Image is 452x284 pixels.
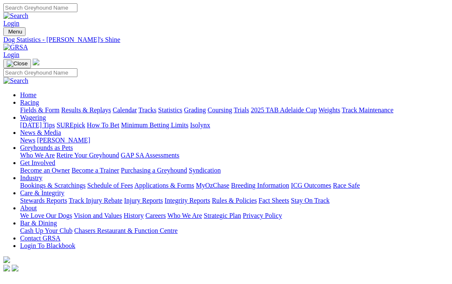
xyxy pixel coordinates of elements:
div: News & Media [20,137,449,144]
div: Get Involved [20,167,449,174]
a: MyOzChase [196,182,229,189]
div: Care & Integrity [20,197,449,204]
a: Rules & Policies [212,197,257,204]
a: Syndication [189,167,221,174]
a: Contact GRSA [20,235,60,242]
a: ICG Outcomes [291,182,331,189]
a: Vision and Values [74,212,122,219]
div: About [20,212,449,219]
a: Tracks [139,106,157,114]
a: Get Involved [20,159,55,166]
img: facebook.svg [3,265,10,271]
a: Strategic Plan [204,212,241,219]
a: How To Bet [87,121,120,129]
a: Isolynx [190,121,210,129]
a: We Love Our Dogs [20,212,72,219]
a: Grading [184,106,206,114]
a: Stewards Reports [20,197,67,204]
a: Weights [318,106,340,114]
a: Track Maintenance [342,106,393,114]
a: Who We Are [20,152,55,159]
div: Wagering [20,121,449,129]
a: Privacy Policy [243,212,282,219]
a: Purchasing a Greyhound [121,167,187,174]
img: logo-grsa-white.png [3,256,10,263]
a: Login [3,20,19,27]
input: Search [3,68,77,77]
a: Greyhounds as Pets [20,144,73,151]
button: Toggle navigation [3,27,26,36]
a: Racing [20,99,39,106]
div: Racing [20,106,449,114]
a: Schedule of Fees [87,182,133,189]
img: Close [7,60,28,67]
a: Chasers Restaurant & Function Centre [74,227,177,234]
a: Statistics [158,106,182,114]
a: Home [20,91,36,98]
a: [DATE] Tips [20,121,55,129]
a: Login To Blackbook [20,242,75,249]
a: News & Media [20,129,61,136]
img: Search [3,77,28,85]
a: Track Injury Rebate [69,197,122,204]
a: Trials [234,106,249,114]
a: Industry [20,174,42,181]
a: Cash Up Your Club [20,227,72,234]
a: Minimum Betting Limits [121,121,188,129]
a: Applications & Forms [134,182,194,189]
a: Dog Statistics - [PERSON_NAME]'s Shine [3,36,449,44]
a: Results & Replays [61,106,111,114]
a: Retire Your Greyhound [56,152,119,159]
a: SUREpick [56,121,85,129]
a: Breeding Information [231,182,289,189]
a: Calendar [113,106,137,114]
a: Bar & Dining [20,219,57,227]
img: Search [3,12,28,20]
button: Toggle navigation [3,59,31,68]
a: Become an Owner [20,167,70,174]
div: Bar & Dining [20,227,449,235]
div: Greyhounds as Pets [20,152,449,159]
a: Fact Sheets [259,197,289,204]
a: Wagering [20,114,46,121]
a: Care & Integrity [20,189,64,196]
a: Who We Are [167,212,202,219]
img: twitter.svg [12,265,18,271]
a: Fields & Form [20,106,59,114]
a: Injury Reports [124,197,163,204]
img: GRSA [3,44,28,51]
a: Race Safe [333,182,360,189]
a: Coursing [208,106,232,114]
a: Login [3,51,19,58]
a: History [123,212,144,219]
a: About [20,204,37,212]
a: [PERSON_NAME] [37,137,90,144]
a: News [20,137,35,144]
input: Search [3,3,77,12]
img: logo-grsa-white.png [33,59,39,65]
a: Bookings & Scratchings [20,182,85,189]
span: Menu [8,28,22,35]
a: Stay On Track [291,197,329,204]
div: Industry [20,182,449,189]
a: Integrity Reports [164,197,210,204]
a: GAP SA Assessments [121,152,180,159]
a: 2025 TAB Adelaide Cup [251,106,317,114]
a: Careers [145,212,166,219]
a: Become a Trainer [72,167,119,174]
